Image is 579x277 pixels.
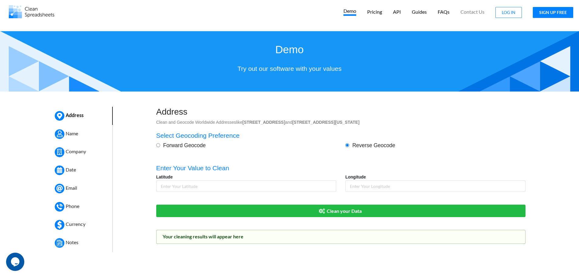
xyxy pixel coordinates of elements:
span: and [243,120,292,125]
span: Company [66,149,86,154]
img: Address.png [55,111,64,121]
iframe: chat widget [6,253,26,271]
p: Demo [343,8,356,16]
img: Logo.png [9,5,54,18]
span: Name [66,130,78,136]
span: Date [66,167,76,172]
input: Enter Your Longitude [345,180,525,192]
p: Clean and Geocode Worldwide Addresses [156,119,526,125]
span: Contact Us [460,9,484,14]
button: LOG IN [495,7,522,18]
label: Reverse Geocode [349,141,395,149]
span: LOG IN [502,10,515,15]
button: SIGN UP FREE [533,7,573,18]
div: Your cleaning results will appear here [163,234,519,240]
img: Phone.png [55,202,64,212]
span: Try out our software with your values [237,65,341,72]
button: Clean your Data [156,205,526,217]
span: Phone [66,203,79,209]
span: Email [66,185,77,191]
span: Address [66,112,84,118]
img: Company.png [55,147,64,157]
b: Latitude [156,175,173,179]
p: Guides [412,9,427,15]
p: API [393,9,401,15]
span: like [236,120,360,125]
img: Notes.png [55,238,64,248]
h4: Select Geocoding Preference [156,132,526,139]
h2: Address [156,107,526,117]
img: Date.png [55,165,64,175]
p: FAQs [438,9,450,15]
b: Longitude [345,175,366,179]
h4: Enter Your Value to Clean [156,164,526,172]
img: Currency.png [55,220,64,230]
span: Notes [66,239,78,245]
b: [STREET_ADDRESS] [243,120,285,125]
img: Email.png [55,184,64,193]
input: Enter Your Latitude [156,180,336,192]
img: Name.png [55,129,64,139]
b: [STREET_ADDRESS][US_STATE] [292,120,360,125]
p: Pricing [367,9,382,15]
span: Currency [66,221,85,227]
label: Forward Geocode [160,141,206,149]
